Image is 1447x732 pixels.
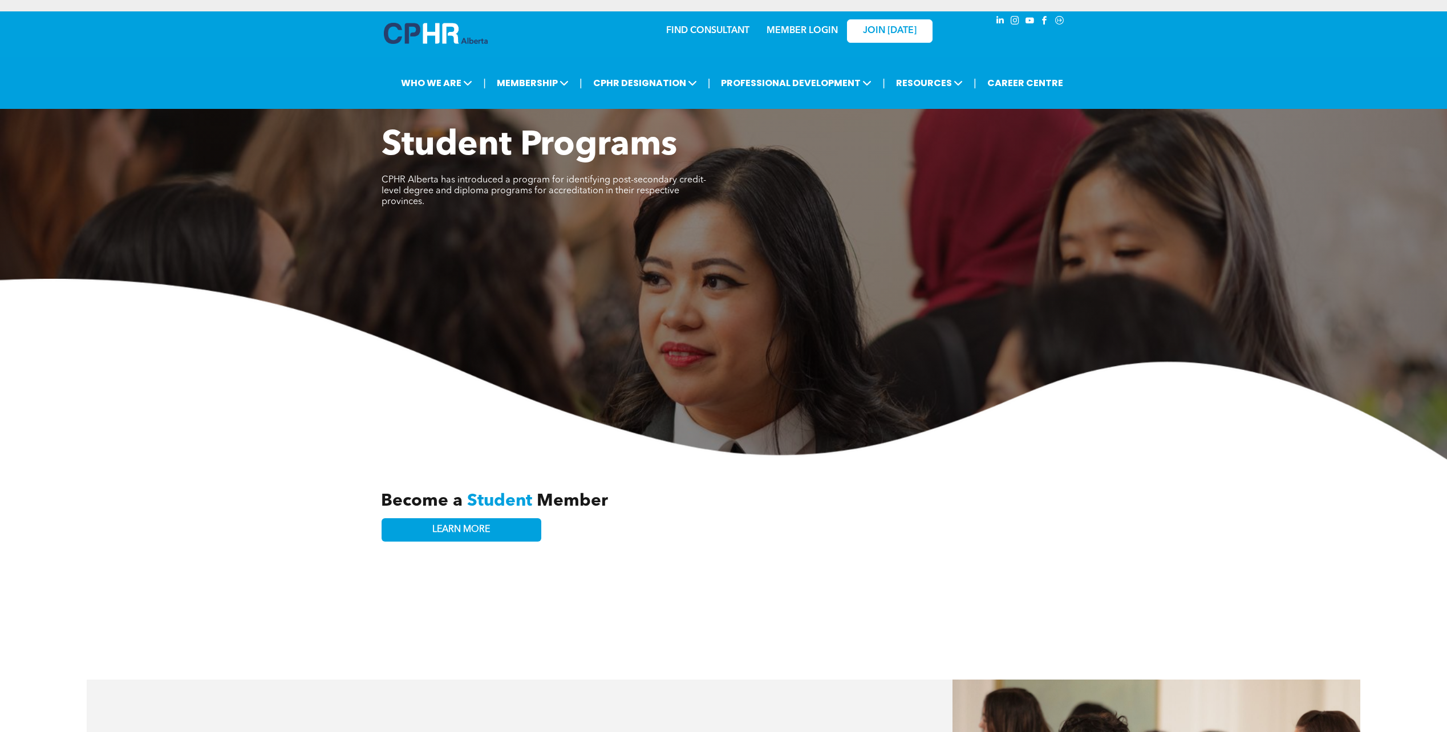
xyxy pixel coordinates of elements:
[398,72,476,93] span: WHO WE ARE
[666,26,749,35] a: FIND CONSULTANT
[1039,14,1051,30] a: facebook
[382,176,706,206] span: CPHR Alberta has introduced a program for identifying post-secondary credit-level degree and dipl...
[847,19,933,43] a: JOIN [DATE]
[590,72,700,93] span: CPHR DESIGNATION
[984,72,1067,93] a: CAREER CENTRE
[718,72,875,93] span: PROFESSIONAL DEVELOPMENT
[893,72,966,93] span: RESOURCES
[382,129,677,163] span: Student Programs
[863,26,917,36] span: JOIN [DATE]
[882,71,885,95] li: |
[483,71,486,95] li: |
[708,71,711,95] li: |
[579,71,582,95] li: |
[1053,14,1066,30] a: Social network
[767,26,838,35] a: MEMBER LOGIN
[432,524,490,535] span: LEARN MORE
[384,23,488,44] img: A blue and white logo for cp alberta
[382,518,541,542] a: LEARN MORE
[974,71,976,95] li: |
[493,72,572,93] span: MEMBERSHIP
[537,493,608,510] span: Member
[1009,14,1022,30] a: instagram
[994,14,1007,30] a: linkedin
[467,493,532,510] span: Student
[1024,14,1036,30] a: youtube
[381,493,463,510] span: Become a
